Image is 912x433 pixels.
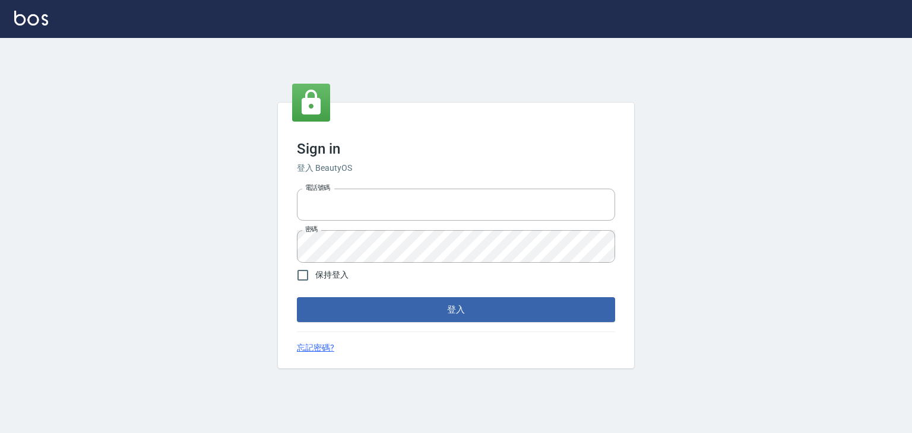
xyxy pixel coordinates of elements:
[297,141,615,157] h3: Sign in
[305,225,318,234] label: 密碼
[297,162,615,174] h6: 登入 BeautyOS
[14,11,48,26] img: Logo
[305,183,330,192] label: 電話號碼
[297,297,615,322] button: 登入
[297,342,334,354] a: 忘記密碼?
[315,269,349,281] span: 保持登入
